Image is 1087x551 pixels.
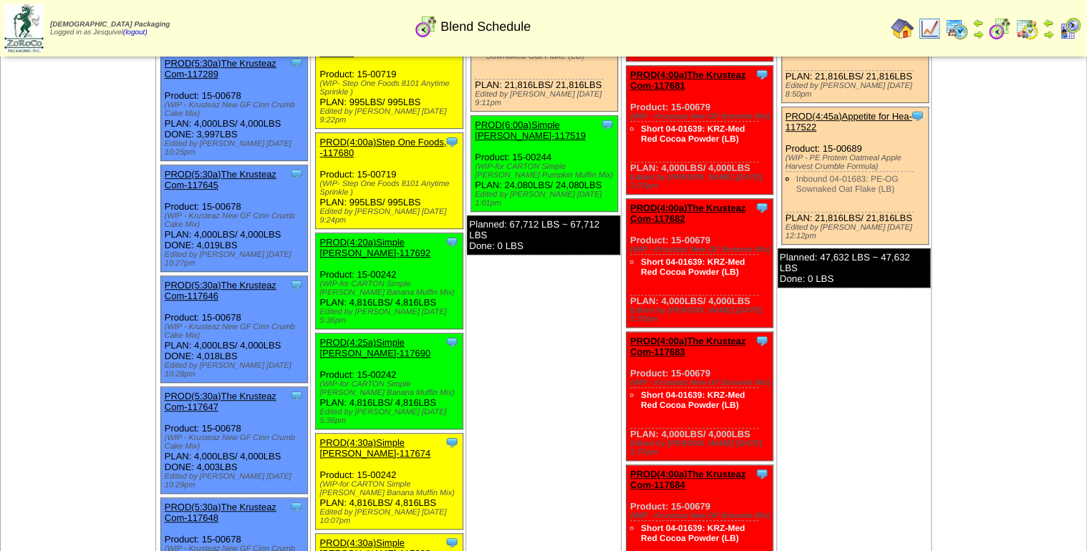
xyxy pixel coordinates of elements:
img: arrowright.gif [972,29,984,40]
img: Tooltip [910,109,924,123]
a: PROD(5:30a)The Krusteaz Com-117289 [165,58,276,79]
div: (WIP - Krusteaz New GF Brownie Mix) [630,379,773,387]
div: (WIP- Step One Foods 8101 Anytime Sprinkle ) [319,180,462,197]
a: PROD(5:30a)The Krusteaz Com-117647 [165,391,276,412]
span: Logged in as Jesquivel [50,21,170,36]
a: PROD(4:25a)Simple [PERSON_NAME]-117690 [319,337,430,359]
img: calendarblend.gif [415,15,438,38]
img: Tooltip [289,167,304,181]
a: PROD(6:00a)Simple [PERSON_NAME]-117519 [475,120,586,141]
div: (WIP-for CARTON Simple [PERSON_NAME] Banana Muffin Mix) [319,280,462,297]
a: PROD(4:00a)The Krusteaz Com-117682 [630,203,745,224]
div: Edited by [PERSON_NAME] [DATE] 9:11pm [475,90,617,107]
div: (WIP-for CARTON Simple [PERSON_NAME] Pumpkin Muffin Mix) [475,162,617,180]
div: Product: 15-00679 PLAN: 4,000LBS / 4,000LBS [626,332,773,461]
div: Product: 15-00678 PLAN: 4,000LBS / 4,000LBS DONE: 4,019LBS [160,165,307,272]
div: Edited by [PERSON_NAME] [DATE] 5:36pm [319,308,462,325]
img: line_graph.gif [918,17,941,40]
img: Tooltip [445,235,459,249]
div: Edited by [PERSON_NAME] [DATE] 10:28pm [165,361,307,379]
img: Tooltip [755,467,769,481]
img: calendarinout.gif [1015,17,1038,40]
div: Edited by [PERSON_NAME] [DATE] 1:01pm [475,190,617,208]
div: Product: 15-00689 PLAN: 21,816LBS / 21,816LBS [781,107,928,245]
div: Edited by [PERSON_NAME] [DATE] 5:36pm [319,408,462,425]
div: Edited by [PERSON_NAME] [DATE] 10:29pm [165,472,307,489]
div: Edited by [PERSON_NAME] [DATE] 3:37pm [630,439,773,457]
img: Tooltip [755,333,769,348]
a: Inbound 04-01683: PE-OG Sownaked Oat Flake (LB) [796,174,899,194]
img: calendarcustomer.gif [1058,17,1081,40]
a: PROD(4:00a)The Krusteaz Com-117684 [630,469,745,490]
div: (WIP- Step One Foods 8101 Anytime Sprinkle ) [319,79,462,97]
a: PROD(5:30a)The Krusteaz Com-117646 [165,280,276,301]
a: Short 04-01639: KRZ-Med Red Cocoa Powder (LB) [641,390,745,410]
div: Product: 15-00719 PLAN: 995LBS / 995LBS [316,133,463,229]
div: Product: 15-00678 PLAN: 4,000LBS / 4,000LBS DONE: 4,003LBS [160,387,307,494]
img: Tooltip [600,117,614,132]
div: Edited by [PERSON_NAME] [DATE] 10:25pm [165,140,307,157]
div: Product: 15-00719 PLAN: 995LBS / 995LBS [316,33,463,129]
div: (WIP - Krusteaz New GF Brownie Mix) [630,245,773,254]
div: (WIP - Krusteaz New GF Cinn Crumb Cake Mix) [165,323,307,340]
img: arrowright.gif [1043,29,1054,40]
div: Edited by [PERSON_NAME] [DATE] 8:50pm [786,82,928,99]
div: Edited by [PERSON_NAME] [DATE] 10:07pm [319,508,462,525]
a: PROD(5:30a)The Krusteaz Com-117645 [165,169,276,190]
a: PROD(4:00a)Step One Foods, -117680 [319,137,446,158]
div: Product: 15-00678 PLAN: 4,000LBS / 4,000LBS DONE: 4,018LBS [160,276,307,383]
a: PROD(4:00a)The Krusteaz Com-117681 [630,69,745,91]
div: (WIP - Krusteaz New GF Cinn Crumb Cake Mix) [165,212,307,229]
a: Short 04-01639: KRZ-Med Red Cocoa Powder (LB) [641,124,745,144]
img: Tooltip [445,135,459,149]
img: arrowleft.gif [972,17,984,29]
div: Edited by [PERSON_NAME] [DATE] 3:37pm [630,306,773,323]
div: Edited by [PERSON_NAME] [DATE] 9:22pm [319,107,462,125]
span: [DEMOGRAPHIC_DATA] Packaging [50,21,170,29]
div: Edited by [PERSON_NAME] [DATE] 9:24pm [319,208,462,225]
div: Product: 15-00244 PLAN: 24,080LBS / 24,080LBS [471,116,618,212]
a: Short 04-01639: KRZ-Med Red Cocoa Powder (LB) [641,257,745,277]
div: (WIP-for CARTON Simple [PERSON_NAME] Banana Muffin Mix) [319,380,462,397]
img: home.gif [891,17,914,40]
div: Edited by [PERSON_NAME] [DATE] 12:12pm [786,223,928,240]
div: Edited by [PERSON_NAME] [DATE] 10:27pm [165,250,307,268]
div: Planned: 47,632 LBS ~ 47,632 LBS Done: 0 LBS [778,248,931,288]
div: Product: 15-00242 PLAN: 4,816LBS / 4,816LBS [316,333,463,429]
img: Tooltip [755,200,769,215]
a: Short 04-01639: KRZ-Med Red Cocoa Powder (LB) [641,523,745,543]
div: (WIP-for CARTON Simple [PERSON_NAME] Banana Muffin Mix) [319,480,462,497]
img: Tooltip [289,278,304,292]
img: Tooltip [445,435,459,449]
div: (WIP - PE Protein Oatmeal Apple Harvest Crumble Formula) [786,154,928,171]
a: (logout) [123,29,148,36]
a: PROD(4:00a)The Krusteaz Com-117683 [630,336,745,357]
img: Tooltip [445,335,459,349]
img: arrowleft.gif [1043,17,1054,29]
img: calendarprod.gif [945,17,968,40]
img: zoroco-logo-small.webp [4,4,44,52]
a: PROD(5:30a)The Krusteaz Com-117648 [165,502,276,523]
a: PROD(4:45a)Appetite for Hea-117522 [786,111,912,132]
a: PROD(4:20a)Simple [PERSON_NAME]-117692 [319,237,430,258]
div: (WIP - Krusteaz New GF Brownie Mix) [630,512,773,520]
div: Planned: 67,712 LBS ~ 67,712 LBS Done: 0 LBS [467,215,620,255]
div: Product: 15-00678 PLAN: 4,000LBS / 4,000LBS DONE: 3,997LBS [160,54,307,161]
div: (WIP - Krusteaz New GF Brownie Mix) [630,112,773,121]
div: Product: 15-00242 PLAN: 4,816LBS / 4,816LBS [316,434,463,530]
img: calendarblend.gif [988,17,1011,40]
a: PROD(4:30a)Simple [PERSON_NAME]-117674 [319,437,430,459]
img: Tooltip [289,389,304,403]
div: (WIP - Krusteaz New GF Cinn Crumb Cake Mix) [165,434,307,451]
img: Tooltip [755,67,769,82]
div: Product: 15-00242 PLAN: 4,816LBS / 4,816LBS [316,233,463,329]
div: Edited by [PERSON_NAME] [DATE] 3:37pm [630,173,773,190]
img: Tooltip [445,535,459,550]
span: Blend Schedule [440,19,531,34]
div: (WIP - Krusteaz New GF Cinn Crumb Cake Mix) [165,101,307,118]
img: Tooltip [289,56,304,70]
div: Product: 15-00679 PLAN: 4,000LBS / 4,000LBS [626,66,773,195]
img: Tooltip [289,499,304,514]
div: Product: 15-00679 PLAN: 4,000LBS / 4,000LBS [626,199,773,328]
